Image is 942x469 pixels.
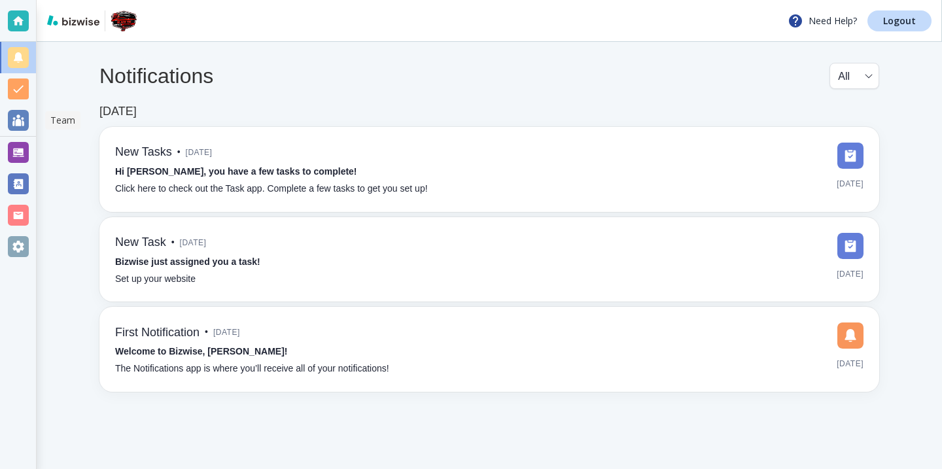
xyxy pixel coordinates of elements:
[115,182,428,196] p: Click here to check out the Task app. Complete a few tasks to get you set up!
[50,114,75,127] p: Team
[180,233,207,252] span: [DATE]
[837,264,863,284] span: [DATE]
[115,272,196,287] p: Set up your website
[205,325,208,339] p: •
[837,354,863,373] span: [DATE]
[99,127,879,212] a: New Tasks•[DATE]Hi [PERSON_NAME], you have a few tasks to complete!Click here to check out the Ta...
[99,105,137,119] h6: [DATE]
[115,346,287,356] strong: Welcome to Bizwise, [PERSON_NAME]!
[883,16,916,26] p: Logout
[115,166,357,177] strong: Hi [PERSON_NAME], you have a few tasks to complete!
[111,10,137,31] img: Black-Tie Auto Detailing
[788,13,857,29] p: Need Help?
[99,63,213,88] h4: Notifications
[115,362,389,376] p: The Notifications app is where you’ll receive all of your notifications!
[837,233,863,259] img: DashboardSidebarTasks.svg
[115,235,166,250] h6: New Task
[838,63,871,88] div: All
[213,322,240,342] span: [DATE]
[837,143,863,169] img: DashboardSidebarTasks.svg
[837,322,863,349] img: DashboardSidebarNotification.svg
[115,326,200,340] h6: First Notification
[115,256,260,267] strong: Bizwise just assigned you a task!
[47,15,99,26] img: bizwise
[99,307,879,392] a: First Notification•[DATE]Welcome to Bizwise, [PERSON_NAME]!The Notifications app is where you’ll ...
[867,10,932,31] a: Logout
[99,217,879,302] a: New Task•[DATE]Bizwise just assigned you a task!Set up your website[DATE]
[186,143,213,162] span: [DATE]
[115,145,172,160] h6: New Tasks
[837,174,863,194] span: [DATE]
[171,235,175,250] p: •
[177,145,181,160] p: •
